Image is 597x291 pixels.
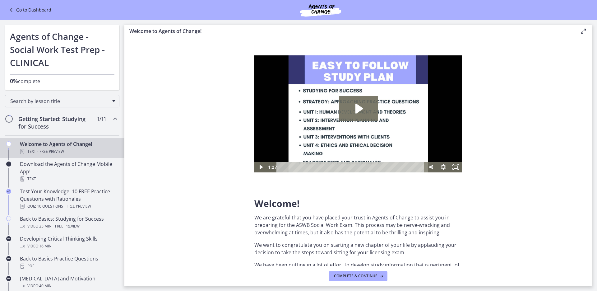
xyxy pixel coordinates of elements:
button: Mute [170,106,183,117]
button: Fullscreen [195,106,208,117]
span: · 35 min [38,223,52,230]
span: Complete & continue [334,274,377,279]
div: Welcome to Agents of Change! [20,140,117,155]
span: · 40 min [38,282,52,290]
span: · [53,223,54,230]
div: Search by lesson title [5,95,119,107]
img: Agents of Change [283,2,358,17]
span: · 16 min [38,242,52,250]
span: Free preview [67,203,91,210]
div: Video [20,242,117,250]
div: Playbar [27,106,167,117]
button: Play Video: c1o6hcmjueu5qasqsu00.mp4 [85,41,123,66]
div: Text [20,148,117,155]
a: Go to Dashboard [7,6,51,14]
i: Completed [6,189,11,194]
button: Complete & continue [329,271,387,281]
div: PDF [20,262,117,270]
div: Developing Critical Thinking Skills [20,235,117,250]
div: Back to Basics Practice Questions [20,255,117,270]
h1: Agents of Change - Social Work Test Prep - CLINICAL [10,30,114,69]
div: Video [20,282,117,290]
span: 1 / 11 [97,115,106,123]
div: Download the Agents of Change Mobile App! [20,160,117,183]
div: Back to Basics: Studying for Success [20,215,117,230]
span: · [64,203,65,210]
p: complete [10,77,114,85]
div: Test Your Knowledge: 10 FREE Practice Questions with Rationales [20,188,117,210]
p: We want to congratulate you on starting a new chapter of your life by applauding your decision to... [254,241,462,256]
h3: Welcome to Agents of Change! [129,27,570,35]
span: Free preview [39,148,64,155]
span: · 10 Questions [36,203,63,210]
button: Show settings menu [183,106,195,117]
span: · [37,148,38,155]
div: [MEDICAL_DATA] and Motivation [20,275,117,290]
div: Text [20,175,117,183]
span: Search by lesson title [10,98,109,105]
span: Free preview [55,223,80,230]
span: Welcome! [254,197,300,210]
p: We are grateful that you have placed your trust in Agents of Change to assist you in preparing fo... [254,214,462,236]
div: Video [20,223,117,230]
h2: Getting Started: Studying for Success [18,115,94,130]
div: Quiz [20,203,117,210]
span: 0% [10,77,18,85]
